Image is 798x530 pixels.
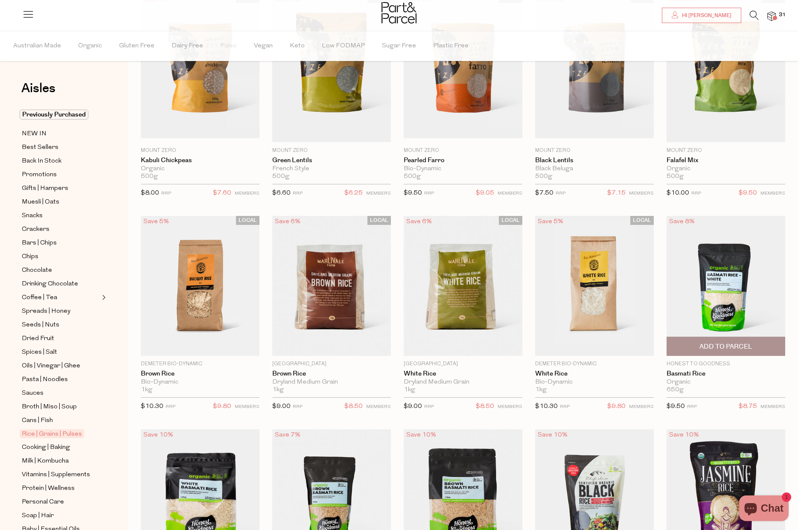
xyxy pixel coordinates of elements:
[22,347,57,358] span: Spices | Salt
[498,405,522,409] small: MEMBERS
[667,403,685,410] span: $9.50
[272,370,391,378] a: Brown Rice
[404,215,522,355] img: White Rice
[535,386,547,394] span: 1kg
[141,403,163,410] span: $10.30
[22,279,99,289] a: Drinking Chocolate
[667,165,785,173] div: Organic
[213,401,231,412] span: $9.80
[699,342,752,351] span: Add To Parcel
[662,8,741,23] a: Hi [PERSON_NAME]
[382,2,416,23] img: Part&Parcel
[220,31,237,61] span: Paleo
[22,456,99,466] a: Milk | Kombucha
[760,191,785,196] small: MEMBERS
[22,110,99,120] a: Previously Purchased
[22,375,68,385] span: Pasta | Noodles
[404,386,415,394] span: 1kg
[366,405,391,409] small: MEMBERS
[141,165,259,173] div: Organic
[21,82,55,103] a: Aisles
[22,483,99,494] a: Protein | Wellness
[272,173,289,181] span: 500g
[22,469,99,480] a: Vitamins | Supplements
[424,405,434,409] small: RRP
[667,337,785,356] button: Add To Parcel
[21,79,55,98] span: Aisles
[760,405,785,409] small: MEMBERS
[78,31,102,61] span: Organic
[322,31,365,61] span: Low FODMAP
[22,169,99,180] a: Promotions
[22,224,99,235] a: Crackers
[22,402,99,412] a: Broth | Miso | Soup
[344,188,363,199] span: $6.25
[141,386,152,394] span: 1kg
[667,429,702,441] div: Save 10%
[141,429,176,441] div: Save 10%
[141,157,259,164] a: Kabuli Chickpeas
[737,495,791,523] inbox-online-store-chat: Shopify online store chat
[22,238,99,248] a: Bars | Chips
[22,183,99,194] a: Gifts | Hampers
[22,497,99,507] a: Personal Care
[22,197,99,207] a: Muesli | Oats
[535,173,552,181] span: 500g
[367,216,391,225] span: LOCAL
[667,370,785,378] a: Basmati Rice
[404,147,522,154] p: Mount Zero
[667,216,697,227] div: Save 8%
[535,370,654,378] a: White Rice
[366,191,391,196] small: MEMBERS
[22,510,99,521] a: Soap | Hair
[235,405,259,409] small: MEMBERS
[22,293,57,303] span: Coffee | Tea
[630,216,654,225] span: LOCAL
[22,443,70,453] span: Cooking | Baking
[404,403,422,410] span: $9.00
[22,374,99,385] a: Pasta | Noodles
[22,511,54,521] span: Soap | Hair
[272,165,391,173] div: French Style
[22,361,80,371] span: Oils | Vinegar | Ghee
[535,215,654,355] img: White Rice
[691,191,701,196] small: RRP
[22,361,99,371] a: Oils | Vinegar | Ghee
[22,456,69,466] span: Milk | Kombucha
[22,265,52,276] span: Chocolate
[293,191,303,196] small: RRP
[213,188,231,199] span: $7.60
[739,188,757,199] span: $9.50
[22,128,99,139] a: NEW IN
[22,429,99,439] a: Rice | Grains | Pulses
[22,129,47,139] span: NEW IN
[272,403,291,410] span: $9.00
[767,12,776,20] a: 31
[235,191,259,196] small: MEMBERS
[667,147,785,154] p: Mount Zero
[22,483,75,494] span: Protein | Wellness
[272,147,391,154] p: Mount Zero
[667,386,684,394] span: 650g
[141,370,259,378] a: Brown Rice
[141,215,259,355] img: Brown Rice
[22,265,99,276] a: Chocolate
[739,401,757,412] span: $8.75
[404,379,522,386] div: Dryland Medium Grain
[667,173,684,181] span: 500g
[272,215,391,355] img: Brown Rice
[433,31,469,61] span: Plastic Free
[22,252,38,262] span: Chips
[687,405,697,409] small: RRP
[535,360,654,368] p: Demeter Bio-Dynamic
[22,470,90,480] span: Vitamins | Supplements
[404,173,421,181] span: 500g
[272,216,303,227] div: Save 6%
[424,191,434,196] small: RRP
[629,405,654,409] small: MEMBERS
[22,388,44,399] span: Sauces
[141,190,159,196] span: $8.00
[254,31,273,61] span: Vegan
[13,31,61,61] span: Australian Made
[667,379,785,386] div: Organic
